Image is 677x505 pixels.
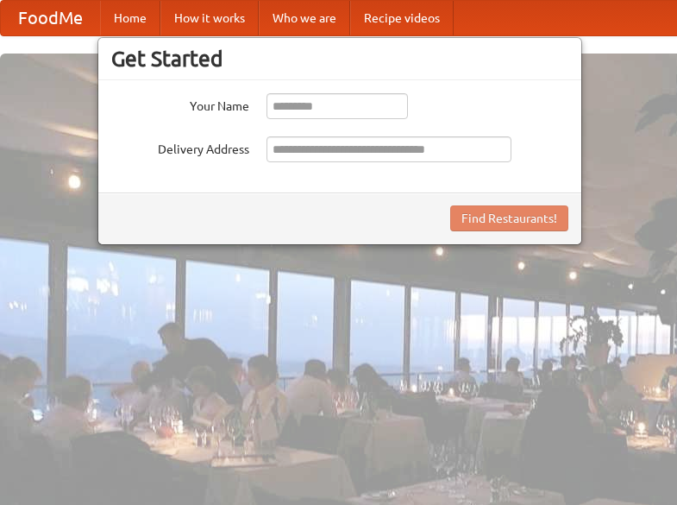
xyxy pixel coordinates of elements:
[160,1,259,35] a: How it works
[450,205,568,231] button: Find Restaurants!
[350,1,454,35] a: Recipe videos
[259,1,350,35] a: Who we are
[111,93,249,115] label: Your Name
[111,46,568,72] h3: Get Started
[1,1,100,35] a: FoodMe
[100,1,160,35] a: Home
[111,136,249,158] label: Delivery Address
